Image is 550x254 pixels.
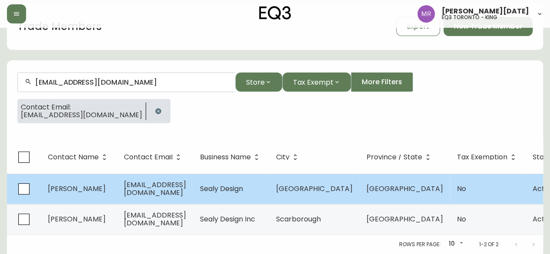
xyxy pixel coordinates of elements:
span: Store [246,77,265,88]
span: Province / State [367,153,433,161]
span: [PERSON_NAME] [48,214,106,224]
span: [GEOGRAPHIC_DATA] [367,184,443,194]
span: Contact Email [124,153,184,161]
span: Sealy Design [200,184,243,194]
span: Contact Name [48,155,99,160]
span: [PERSON_NAME][DATE] [442,8,529,15]
span: No [457,214,466,224]
span: Contact Email: [21,103,142,111]
span: [GEOGRAPHIC_DATA] [367,214,443,224]
span: City [276,155,290,160]
span: More Filters [362,77,402,87]
div: 10 [444,237,465,251]
img: 433a7fc21d7050a523c0a08e44de74d9 [417,5,435,23]
p: Rows per page: [399,241,440,248]
button: Tax Exempt [282,73,351,92]
h5: eq3 toronto - king [442,15,497,20]
span: Business Name [200,153,262,161]
span: No [457,184,466,194]
span: [EMAIL_ADDRESS][DOMAIN_NAME] [124,210,186,228]
span: Tax Exemption [457,153,519,161]
span: [EMAIL_ADDRESS][DOMAIN_NAME] [124,180,186,198]
span: Province / State [367,155,422,160]
img: logo [259,6,291,20]
span: Tax Exempt [293,77,333,88]
button: More Filters [351,73,413,92]
span: [GEOGRAPHIC_DATA] [276,184,353,194]
p: 1-2 of 2 [479,241,499,248]
input: Search [35,78,228,86]
span: Tax Exemption [457,155,507,160]
span: Contact Email [124,155,173,160]
button: Store [235,73,282,92]
span: Contact Name [48,153,110,161]
span: Scarborough [276,214,321,224]
span: City [276,153,301,161]
span: Business Name [200,155,251,160]
span: Sealy Design Inc [200,214,255,224]
span: [PERSON_NAME] [48,184,106,194]
span: [EMAIL_ADDRESS][DOMAIN_NAME] [21,111,142,119]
